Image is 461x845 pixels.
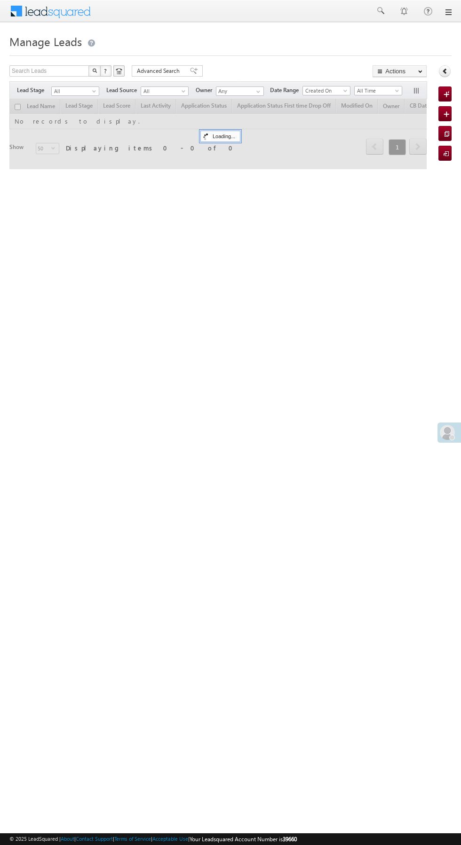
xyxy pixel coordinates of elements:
a: Terms of Service [114,836,151,842]
span: © 2025 LeadSquared | | | | | [9,835,297,844]
a: Contact Support [76,836,113,842]
span: Lead Source [106,86,141,94]
span: All [52,87,96,95]
span: Lead Stage [17,86,51,94]
span: Advanced Search [137,67,183,75]
span: All Time [355,86,399,95]
span: Your Leadsquared Account Number is [190,836,297,843]
a: Acceptable Use [152,836,188,842]
div: Loading... [200,131,240,142]
span: All [141,87,186,95]
input: Type to Search [216,86,264,96]
span: Date Range [270,86,302,94]
a: All [141,86,189,96]
a: Show All Items [251,87,263,96]
span: ? [104,67,108,75]
span: 39660 [283,836,297,843]
span: Created On [303,86,348,95]
a: Created On [302,86,350,95]
span: Owner [196,86,216,94]
button: ? [100,65,111,77]
a: All Time [354,86,402,95]
a: All [51,86,99,96]
img: Search [92,68,97,73]
a: About [61,836,74,842]
span: Manage Leads [9,34,82,49]
button: Actions [373,65,427,77]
